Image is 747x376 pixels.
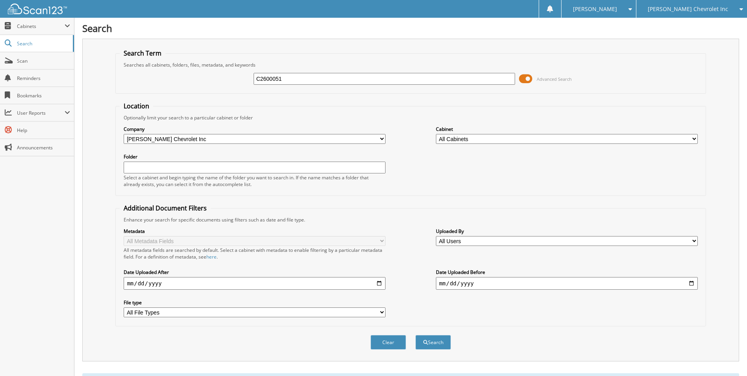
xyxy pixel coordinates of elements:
label: Folder [124,153,386,160]
button: Clear [371,335,406,350]
a: here [206,253,217,260]
span: [PERSON_NAME] [573,7,617,11]
h1: Search [82,22,739,35]
span: [PERSON_NAME] Chevrolet Inc [648,7,728,11]
span: Reminders [17,75,70,82]
legend: Search Term [120,49,165,58]
label: Company [124,126,386,132]
legend: Additional Document Filters [120,204,211,212]
div: Searches all cabinets, folders, files, metadata, and keywords [120,61,701,68]
label: Date Uploaded Before [436,269,698,275]
span: Help [17,127,70,134]
label: Date Uploaded After [124,269,386,275]
img: scan123-logo-white.svg [8,4,67,14]
label: Uploaded By [436,228,698,235]
div: Select a cabinet and begin typing the name of the folder you want to search in. If the name match... [124,174,386,188]
input: start [124,277,386,290]
span: Cabinets [17,23,65,30]
label: Cabinet [436,126,698,132]
span: Bookmarks [17,92,70,99]
span: Search [17,40,69,47]
div: All metadata fields are searched by default. Select a cabinet with metadata to enable filtering b... [124,247,386,260]
label: File type [124,299,386,306]
div: Optionally limit your search to a particular cabinet or folder [120,114,701,121]
legend: Location [120,102,153,110]
input: end [436,277,698,290]
span: Announcements [17,144,70,151]
label: Metadata [124,228,386,235]
span: User Reports [17,110,65,116]
button: Search [415,335,451,350]
span: Scan [17,58,70,64]
span: Advanced Search [537,76,572,82]
div: Enhance your search for specific documents using filters such as date and file type. [120,216,701,223]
